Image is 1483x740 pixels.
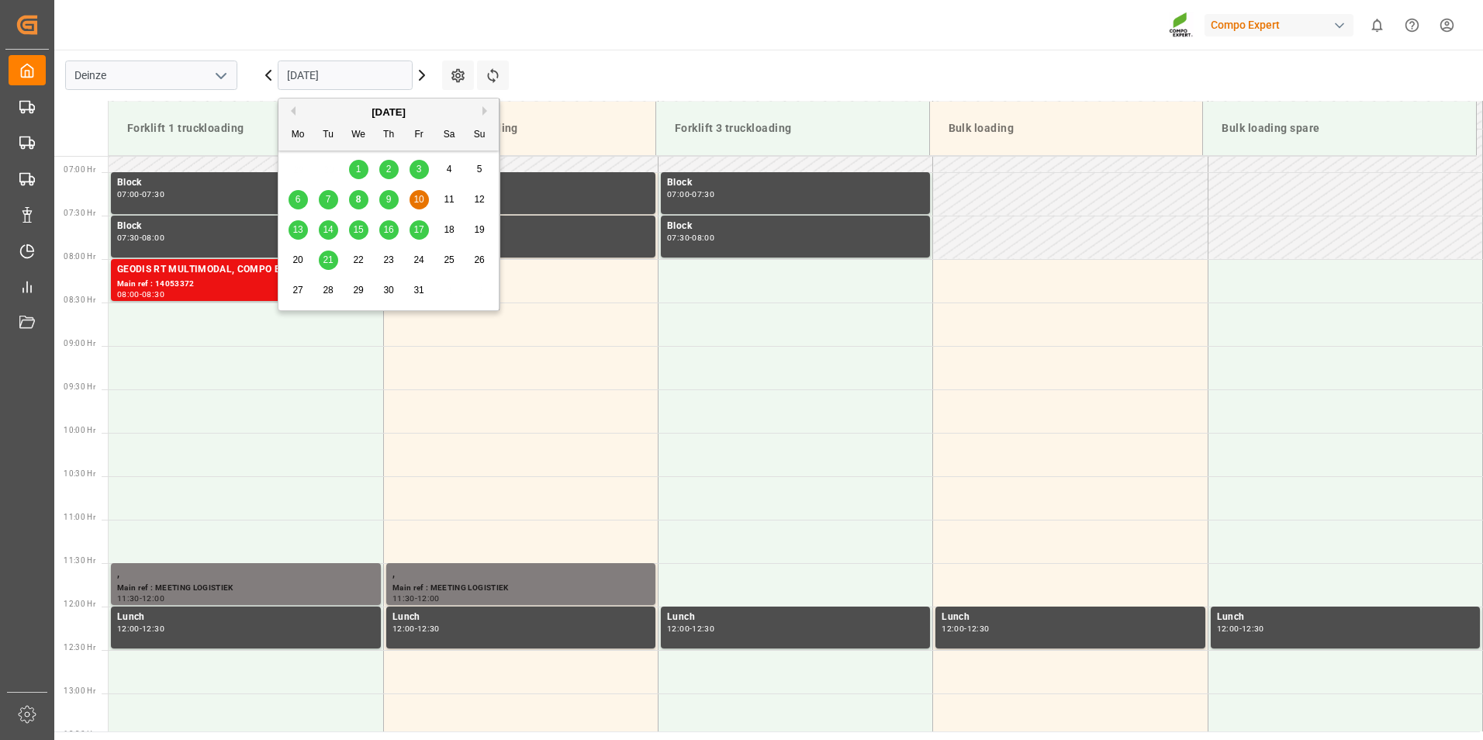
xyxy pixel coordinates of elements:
span: 6 [296,194,301,205]
span: 22 [353,254,363,265]
div: [DATE] [278,105,499,120]
span: 9 [386,194,392,205]
div: Choose Thursday, October 30th, 2025 [379,281,399,300]
div: Choose Wednesday, October 1st, 2025 [349,160,368,179]
span: 11 [444,194,454,205]
div: - [1239,625,1242,632]
span: 20 [292,254,302,265]
div: Choose Saturday, October 18th, 2025 [440,220,459,240]
div: Choose Saturday, October 11th, 2025 [440,190,459,209]
div: Choose Friday, October 17th, 2025 [410,220,429,240]
div: Block [392,175,649,191]
div: Choose Sunday, October 19th, 2025 [470,220,489,240]
div: Main ref : 14053372 [117,278,375,291]
input: Type to search/select [65,61,237,90]
span: 23 [383,254,393,265]
span: 10:30 Hr [64,469,95,478]
span: 16 [383,224,393,235]
span: 12 [474,194,484,205]
span: 08:00 Hr [64,252,95,261]
div: 07:30 [142,191,164,198]
button: Previous Month [286,106,296,116]
span: 09:00 Hr [64,339,95,348]
div: Choose Sunday, October 12th, 2025 [470,190,489,209]
div: Choose Friday, October 31st, 2025 [410,281,429,300]
div: Bulk loading [942,114,1191,143]
div: 12:00 [942,625,964,632]
div: Lunch [392,610,649,625]
span: 11:30 Hr [64,556,95,565]
div: - [964,625,966,632]
span: 24 [413,254,423,265]
img: Screenshot%202023-09-29%20at%2010.02.21.png_1712312052.png [1169,12,1194,39]
div: - [140,191,142,198]
div: 08:00 [142,234,164,241]
div: - [415,625,417,632]
div: - [140,625,142,632]
div: Choose Tuesday, October 14th, 2025 [319,220,338,240]
div: GEODIS RT MULTIMODAL, COMPO EXPERT Benelux N.V. [117,262,375,278]
div: Choose Saturday, October 4th, 2025 [440,160,459,179]
div: 12:00 [1217,625,1239,632]
span: 7 [326,194,331,205]
div: month 2025-10 [283,154,495,306]
span: 25 [444,254,454,265]
div: - [690,191,692,198]
div: 12:00 [117,625,140,632]
div: 07:00 [667,191,690,198]
span: 13 [292,224,302,235]
div: Choose Wednesday, October 22nd, 2025 [349,251,368,270]
div: 08:00 [692,234,714,241]
div: 07:30 [692,191,714,198]
span: 14 [323,224,333,235]
div: - [690,625,692,632]
div: Choose Sunday, October 26th, 2025 [470,251,489,270]
div: Choose Monday, October 6th, 2025 [289,190,308,209]
div: Block [117,219,375,234]
button: open menu [209,64,232,88]
div: Lunch [1217,610,1474,625]
div: - [690,234,692,241]
span: 30 [383,285,393,296]
span: 19 [474,224,484,235]
div: , [392,566,649,582]
div: 12:30 [1242,625,1264,632]
span: 07:00 Hr [64,165,95,174]
div: Choose Sunday, October 5th, 2025 [470,160,489,179]
div: - [415,595,417,602]
span: 13:00 Hr [64,686,95,695]
span: 5 [477,164,482,175]
div: - [140,234,142,241]
div: 07:30 [667,234,690,241]
span: 4 [447,164,452,175]
input: DD.MM.YYYY [278,61,413,90]
div: Forklift 2 truckloading [395,114,643,143]
div: Choose Thursday, October 9th, 2025 [379,190,399,209]
button: Next Month [482,106,492,116]
div: 12:00 [392,625,415,632]
span: 3 [417,164,422,175]
div: Block [392,219,649,234]
div: 12:30 [417,625,440,632]
div: Compo Expert [1205,14,1353,36]
div: Choose Wednesday, October 29th, 2025 [349,281,368,300]
div: 08:30 [142,291,164,298]
span: 10:00 Hr [64,426,95,434]
div: Tu [319,126,338,145]
div: Lunch [667,610,924,625]
div: Choose Tuesday, October 7th, 2025 [319,190,338,209]
span: 10 [413,194,423,205]
span: 1 [356,164,361,175]
span: 18 [444,224,454,235]
div: Choose Monday, October 13th, 2025 [289,220,308,240]
span: 08:30 Hr [64,296,95,304]
div: Choose Thursday, October 16th, 2025 [379,220,399,240]
span: 29 [353,285,363,296]
div: Main ref : MEETING LOGISTIEK [117,582,375,595]
div: 08:00 [117,291,140,298]
span: 17 [413,224,423,235]
div: Choose Thursday, October 23rd, 2025 [379,251,399,270]
div: Block [117,175,375,191]
div: Lunch [117,610,375,625]
div: Mo [289,126,308,145]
